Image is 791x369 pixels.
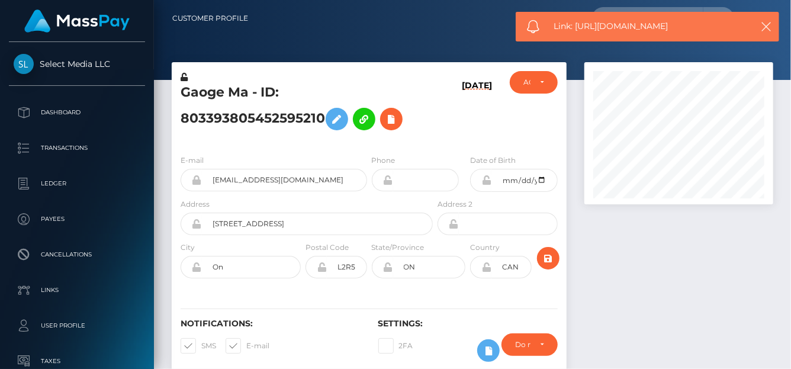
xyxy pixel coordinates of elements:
p: Cancellations [14,246,140,264]
a: Cancellations [9,240,145,269]
h5: Gaoge Ma - ID: 803393805452595210 [181,84,426,136]
h6: Notifications: [181,319,361,329]
p: User Profile [14,317,140,335]
input: Search... [592,7,703,30]
h6: [DATE] [462,81,492,140]
div: Do not require [515,340,530,349]
label: Address 2 [438,199,472,210]
label: Phone [372,155,395,166]
a: Payees [9,204,145,234]
label: 2FA [378,338,413,354]
div: ACTIVE [523,78,530,87]
a: Links [9,275,145,305]
p: Links [14,281,140,299]
p: Ledger [14,175,140,192]
label: City [181,242,195,253]
label: State/Province [372,242,425,253]
a: User Profile [9,311,145,341]
p: Transactions [14,139,140,157]
a: Customer Profile [172,6,248,31]
label: SMS [181,338,216,354]
p: Payees [14,210,140,228]
button: Do not require [501,333,558,356]
img: MassPay Logo [24,9,130,33]
label: E-mail [226,338,269,354]
label: E-mail [181,155,204,166]
label: Postal Code [306,242,349,253]
a: Dashboard [9,98,145,127]
label: Country [470,242,500,253]
span: Link: [URL][DOMAIN_NAME] [554,20,744,33]
button: ACTIVE [510,71,558,94]
img: Select Media LLC [14,54,34,74]
a: Ledger [9,169,145,198]
a: Transactions [9,133,145,163]
p: Dashboard [14,104,140,121]
label: Date of Birth [470,155,516,166]
h6: Settings: [378,319,558,329]
span: Select Media LLC [9,59,145,69]
label: Address [181,199,210,210]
